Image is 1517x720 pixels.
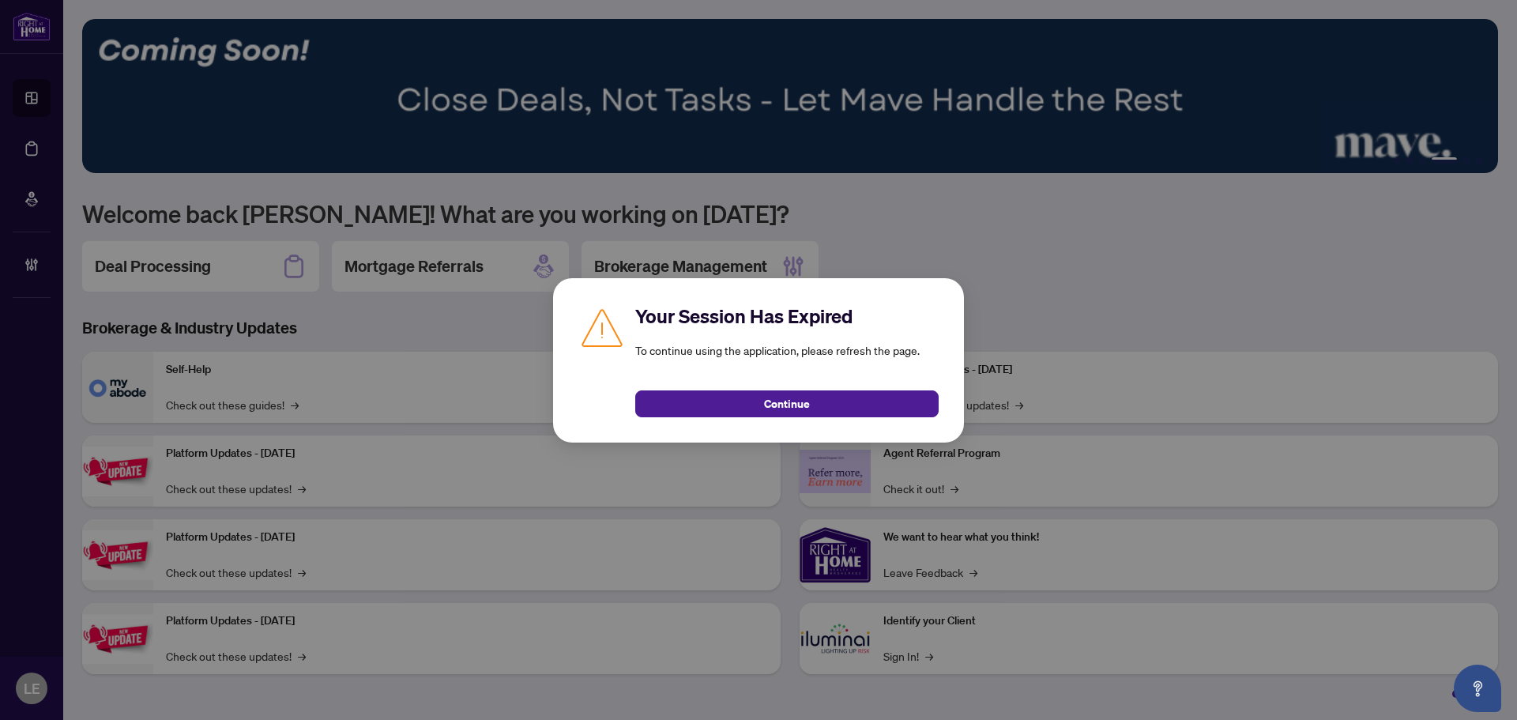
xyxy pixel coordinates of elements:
button: Continue [635,390,939,417]
button: Open asap [1454,665,1501,712]
img: Caution icon [578,303,626,351]
h2: Your Session Has Expired [635,303,939,329]
div: To continue using the application, please refresh the page. [635,303,939,417]
span: Continue [764,391,810,417]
